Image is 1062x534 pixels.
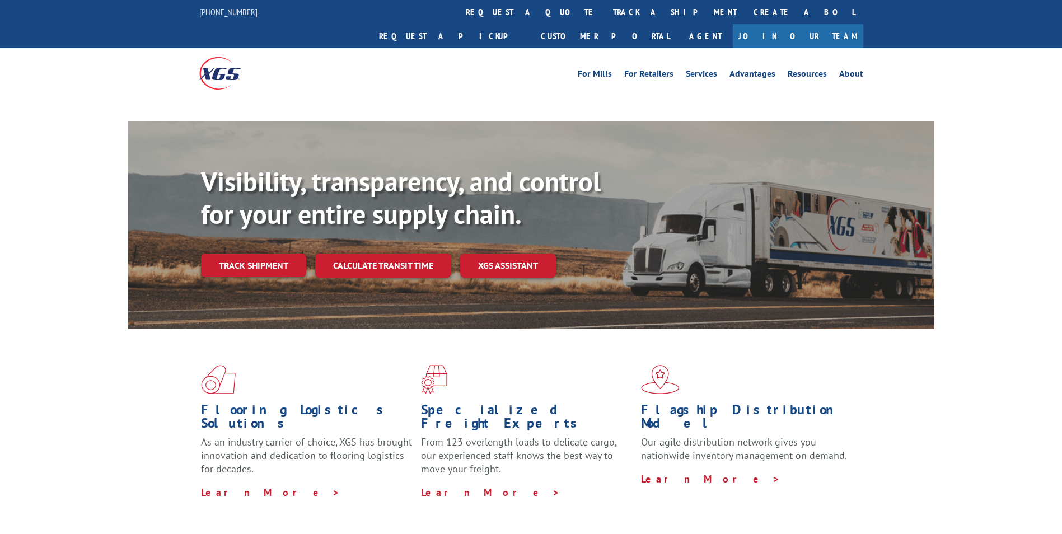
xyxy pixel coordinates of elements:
a: About [839,69,863,82]
a: Join Our Team [733,24,863,48]
a: Learn More > [421,486,560,499]
a: Customer Portal [532,24,678,48]
a: Request a pickup [371,24,532,48]
a: Agent [678,24,733,48]
a: XGS ASSISTANT [460,254,556,278]
a: Learn More > [641,472,780,485]
b: Visibility, transparency, and control for your entire supply chain. [201,164,601,231]
a: Learn More > [201,486,340,499]
a: [PHONE_NUMBER] [199,6,258,17]
span: Our agile distribution network gives you nationwide inventory management on demand. [641,435,847,462]
h1: Specialized Freight Experts [421,403,633,435]
p: From 123 overlength loads to delicate cargo, our experienced staff knows the best way to move you... [421,435,633,485]
a: Track shipment [201,254,306,277]
a: For Retailers [624,69,673,82]
a: For Mills [578,69,612,82]
h1: Flagship Distribution Model [641,403,853,435]
a: Advantages [729,69,775,82]
img: xgs-icon-focused-on-flooring-red [421,365,447,394]
span: As an industry carrier of choice, XGS has brought innovation and dedication to flooring logistics... [201,435,412,475]
a: Calculate transit time [315,254,451,278]
a: Resources [788,69,827,82]
h1: Flooring Logistics Solutions [201,403,413,435]
a: Services [686,69,717,82]
img: xgs-icon-flagship-distribution-model-red [641,365,680,394]
img: xgs-icon-total-supply-chain-intelligence-red [201,365,236,394]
